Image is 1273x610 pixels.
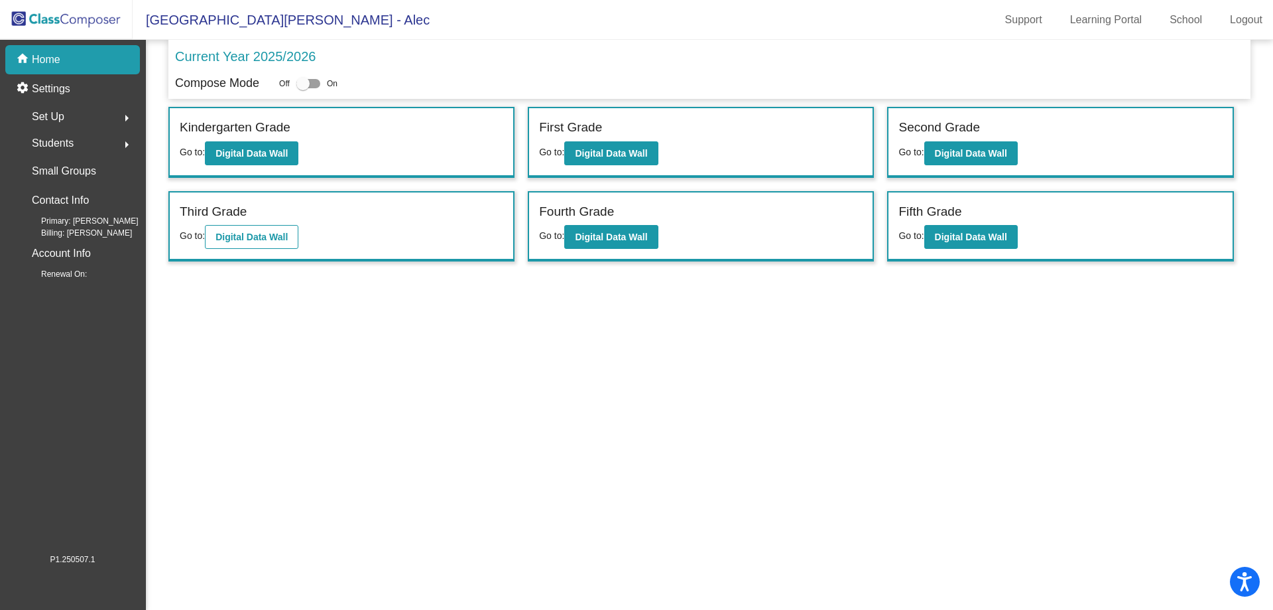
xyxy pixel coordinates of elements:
p: Account Info [32,244,91,263]
b: Digital Data Wall [575,148,647,159]
span: [GEOGRAPHIC_DATA][PERSON_NAME] - Alec [133,9,430,31]
label: Kindergarten Grade [180,118,290,137]
span: Billing: [PERSON_NAME] [20,227,132,239]
span: On [327,78,337,90]
button: Digital Data Wall [924,141,1018,165]
span: Renewal On: [20,268,87,280]
mat-icon: home [16,52,32,68]
b: Digital Data Wall [575,232,647,242]
a: Logout [1219,9,1273,31]
span: Off [279,78,290,90]
span: Primary: [PERSON_NAME] [20,215,139,227]
p: Settings [32,81,70,97]
span: Go to: [180,147,205,157]
span: Students [32,134,74,153]
label: First Grade [539,118,602,137]
span: Set Up [32,108,64,126]
p: Contact Info [32,191,89,210]
button: Digital Data Wall [924,225,1018,249]
label: Third Grade [180,202,247,222]
p: Compose Mode [175,74,259,92]
p: Small Groups [32,162,96,181]
b: Digital Data Wall [215,148,288,159]
button: Digital Data Wall [564,141,658,165]
a: Support [995,9,1053,31]
button: Digital Data Wall [205,225,298,249]
p: Current Year 2025/2026 [175,46,316,66]
b: Digital Data Wall [215,232,288,242]
span: Go to: [180,230,205,241]
label: Fifth Grade [898,202,961,222]
mat-icon: arrow_right [119,110,135,126]
a: Learning Portal [1060,9,1153,31]
span: Go to: [898,230,924,241]
button: Digital Data Wall [564,225,658,249]
span: Go to: [539,230,564,241]
label: Second Grade [898,118,980,137]
p: Home [32,52,60,68]
mat-icon: settings [16,81,32,97]
span: Go to: [539,147,564,157]
label: Fourth Grade [539,202,614,222]
a: School [1159,9,1213,31]
button: Digital Data Wall [205,141,298,165]
b: Digital Data Wall [935,232,1007,242]
b: Digital Data Wall [935,148,1007,159]
mat-icon: arrow_right [119,137,135,153]
span: Go to: [898,147,924,157]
